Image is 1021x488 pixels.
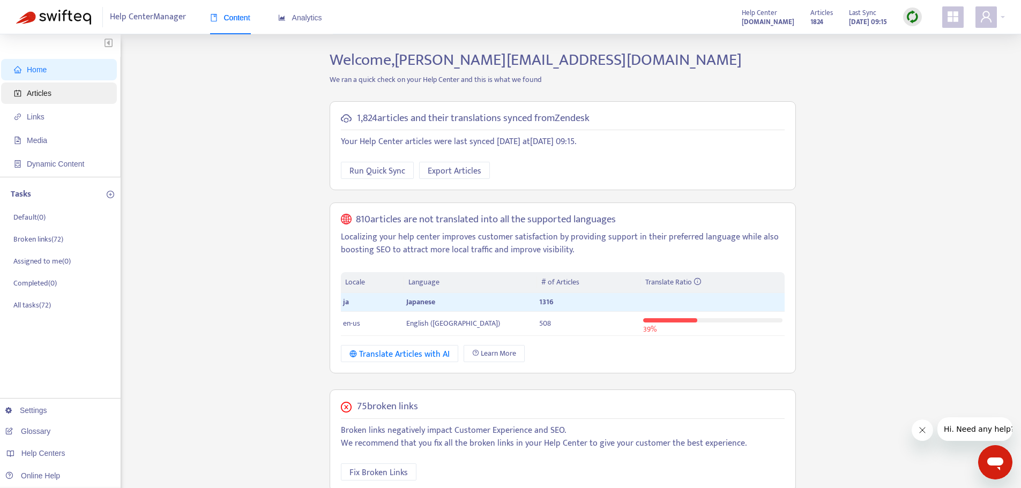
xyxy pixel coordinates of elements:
[13,256,71,267] p: Assigned to me ( 0 )
[980,10,993,23] span: user
[210,13,250,22] span: Content
[645,276,780,288] div: Translate Ratio
[810,16,823,28] strong: 1824
[107,191,114,198] span: plus-circle
[937,417,1012,441] iframe: 会社からのメッセージ
[349,466,408,479] span: Fix Broken Links
[341,214,352,226] span: global
[912,419,933,441] iframe: メッセージを閉じる
[849,16,887,28] strong: [DATE] 09:15
[341,402,352,412] span: close-circle
[539,317,551,329] span: 508
[481,348,516,359] span: Learn More
[341,113,352,124] span: cloud-sync
[539,296,554,308] span: 1316
[349,164,405,178] span: Run Quick Sync
[5,406,47,415] a: Settings
[341,424,785,450] p: Broken links negatively impact Customer Experience and SEO. We recommend that you fix all the bro...
[356,214,616,226] h5: 810 articles are not translated into all the supported languages
[11,188,31,201] p: Tasks
[110,7,186,27] span: Help Center Manager
[14,160,21,168] span: container
[278,13,322,22] span: Analytics
[341,162,414,179] button: Run Quick Sync
[428,164,481,178] span: Export Articles
[357,112,590,125] h5: 1,824 articles and their translations synced from Zendesk
[21,449,65,457] span: Help Centers
[5,427,50,436] a: Glossary
[849,7,876,19] span: Last Sync
[810,7,833,19] span: Articles
[210,14,218,21] span: book
[419,162,490,179] button: Export Articles
[14,66,21,73] span: home
[341,231,785,257] p: Localizing your help center improves customer satisfaction by providing support in their preferre...
[349,348,450,361] div: Translate Articles with AI
[406,317,500,329] span: English ([GEOGRAPHIC_DATA])
[27,112,44,121] span: Links
[5,471,60,480] a: Online Help
[14,89,21,97] span: account-book
[537,272,640,293] th: # of Articles
[27,136,47,145] span: Media
[278,14,286,21] span: area-chart
[6,7,77,16] span: Hi. Need any help?
[27,89,51,97] span: Articles
[13,277,57,289] p: Completed ( 0 )
[404,272,537,293] th: Language
[343,296,349,308] span: ja
[357,401,418,413] h5: 75 broken links
[27,160,84,168] span: Dynamic Content
[330,47,742,73] span: Welcome, [PERSON_NAME][EMAIL_ADDRESS][DOMAIN_NAME]
[322,74,804,85] p: We ran a quick check on your Help Center and this is what we found
[14,137,21,144] span: file-image
[742,16,794,28] a: [DOMAIN_NAME]
[406,296,435,308] span: Japanese
[27,65,47,74] span: Home
[978,445,1012,479] iframe: メッセージングウィンドウを開くボタン
[13,234,63,245] p: Broken links ( 72 )
[341,463,416,481] button: Fix Broken Links
[947,10,959,23] span: appstore
[341,272,404,293] th: Locale
[13,299,51,311] p: All tasks ( 72 )
[341,345,458,362] button: Translate Articles with AI
[643,323,657,335] span: 39 %
[14,113,21,121] span: link
[742,7,777,19] span: Help Center
[906,10,919,24] img: sync.dc5367851b00ba804db3.png
[343,317,360,329] span: en-us
[464,345,525,362] a: Learn More
[13,212,46,223] p: Default ( 0 )
[341,136,785,148] p: Your Help Center articles were last synced [DATE] at [DATE] 09:15 .
[16,10,91,25] img: Swifteq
